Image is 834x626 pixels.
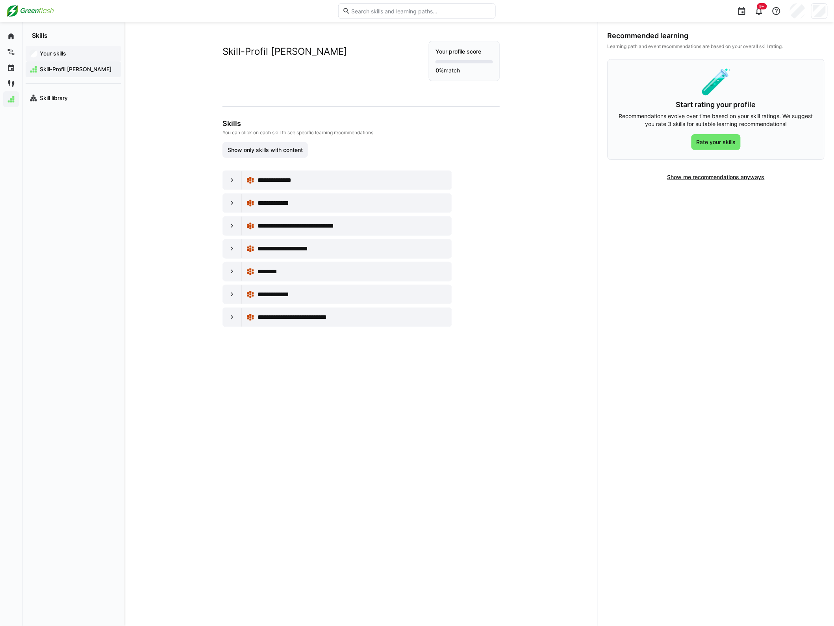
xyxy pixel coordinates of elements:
[617,69,815,94] div: 🧪
[436,67,493,74] p: match
[666,173,766,181] span: Show me recommendations anyways
[226,146,304,154] span: Show only skills with content
[222,119,498,128] h3: Skills
[222,130,498,136] p: You can click on each skill to see specific learning recommendations.
[662,169,770,185] button: Show me recommendations anyways
[760,4,765,9] span: 9+
[617,100,815,109] h3: Start rating your profile
[691,134,741,150] button: Rate your skills
[608,43,825,50] div: Learning path and event recommendations are based on your overall skill rating.
[695,138,737,146] span: Rate your skills
[617,112,815,128] p: Recommendations evolve over time based on your skill ratings. We suggest you rate 3 skills for su...
[222,46,347,57] h2: Skill-Profil [PERSON_NAME]
[222,142,308,158] button: Show only skills with content
[39,65,117,73] span: Skill-Profil [PERSON_NAME]
[436,48,493,56] p: Your profile score
[436,67,444,74] strong: 0%
[608,31,825,40] div: Recommended learning
[350,7,491,15] input: Search skills and learning paths…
